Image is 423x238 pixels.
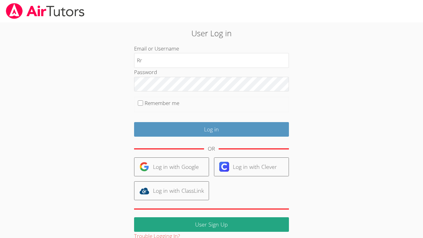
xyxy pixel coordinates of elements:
label: Remember me [145,99,179,107]
label: Email or Username [134,45,179,52]
a: User Sign Up [134,217,289,232]
a: Log in with ClassLink [134,181,209,200]
img: clever-logo-6eab21bc6e7a338710f1a6ff85c0baf02591cd810cc4098c63d3a4b26e2feb20.svg [219,162,229,172]
img: classlink-logo-d6bb404cc1216ec64c9a2012d9dc4662098be43eaf13dc465df04b49fa7ab582.svg [139,186,149,196]
a: Log in with Google [134,157,209,176]
h2: User Log in [97,27,326,39]
img: google-logo-50288ca7cdecda66e5e0955fdab243c47b7ad437acaf1139b6f446037453330a.svg [139,162,149,172]
label: Password [134,68,157,76]
input: Log in [134,122,289,137]
a: Log in with Clever [214,157,289,176]
div: OR [208,144,215,153]
img: airtutors_banner-c4298cdbf04f3fff15de1276eac7730deb9818008684d7c2e4769d2f7ddbe033.png [5,3,85,19]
